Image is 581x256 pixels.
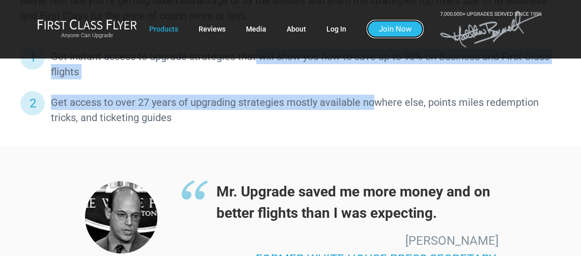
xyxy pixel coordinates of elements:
[149,20,178,38] a: Products
[367,20,424,38] a: Join Now
[181,181,499,224] span: Mr. Upgrade saved me more money and on better flights than I was expecting.
[37,32,137,39] small: Anyone Can Upgrade
[287,20,306,38] a: About
[20,49,561,79] li: Get instant access to upgrade strategies that will show you how to save up to 90% on Business and...
[246,20,266,38] a: Media
[37,19,137,30] img: First Class Flyer
[37,19,137,39] a: First Class FlyerAnyone Can Upgrade
[199,20,226,38] a: Reviews
[85,181,157,253] img: Ari
[20,95,561,125] li: Get access to over 27 years of upgrading strategies mostly available nowhere else, points miles r...
[405,234,499,248] span: [PERSON_NAME]
[326,20,346,38] a: Log In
